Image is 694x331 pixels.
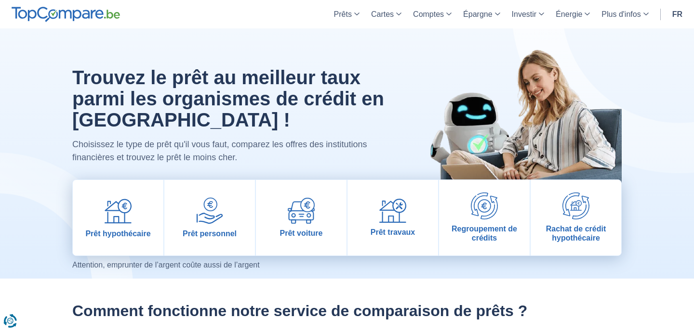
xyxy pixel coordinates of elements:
p: Choisissez le type de prêt qu'il vous faut, comparez les offres des institutions financières et t... [72,138,387,164]
h1: Trouvez le prêt au meilleur taux parmi les organismes de crédit en [GEOGRAPHIC_DATA] ! [72,67,387,130]
a: Prêt hypothécaire [73,180,163,255]
h2: Comment fonctionne notre service de comparaison de prêts ? [72,302,622,320]
span: Prêt travaux [371,228,415,237]
span: Prêt voiture [280,229,323,238]
img: Prêt personnel [196,197,223,224]
img: Regroupement de crédits [471,192,498,219]
a: Rachat de crédit hypothécaire [531,180,621,255]
a: Prêt travaux [347,180,438,255]
a: Prêt personnel [164,180,255,255]
img: Rachat de crédit hypothécaire [562,192,589,219]
a: Regroupement de crédits [439,180,530,255]
img: image-hero [410,28,622,214]
span: Prêt hypothécaire [85,229,150,238]
img: Prêt travaux [379,199,406,223]
span: Rachat de crédit hypothécaire [534,224,617,242]
a: Prêt voiture [256,180,347,255]
span: Prêt personnel [183,229,237,238]
img: TopCompare [12,7,120,22]
img: Prêt voiture [288,198,315,224]
img: Prêt hypothécaire [105,197,132,224]
span: Regroupement de crédits [443,224,526,242]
